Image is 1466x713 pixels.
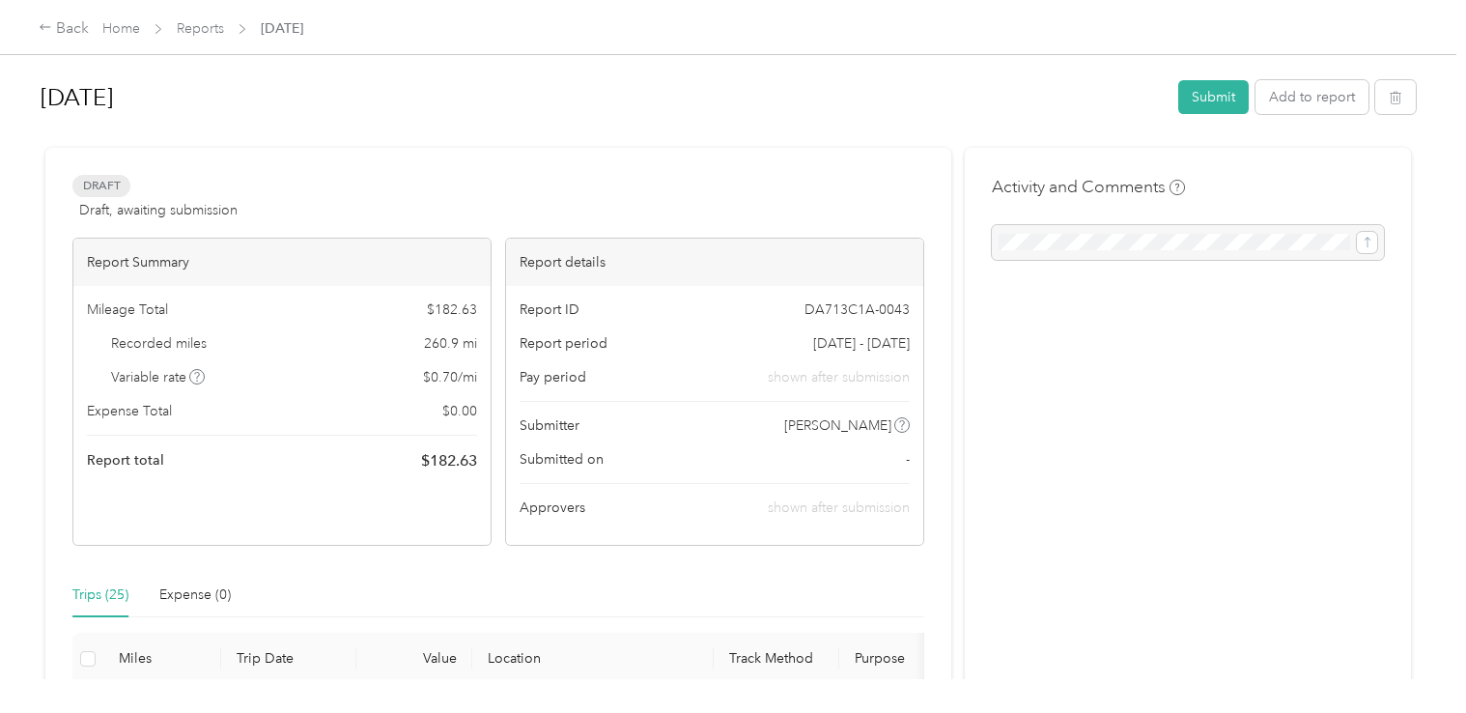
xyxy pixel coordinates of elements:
[906,449,910,470] span: -
[159,585,231,606] div: Expense (0)
[768,499,910,516] span: shown after submission
[261,18,303,39] span: [DATE]
[73,239,491,286] div: Report Summary
[72,585,128,606] div: Trips (25)
[72,175,130,197] span: Draft
[768,367,910,387] span: shown after submission
[1358,605,1466,713] iframe: Everlance-gr Chat Button Frame
[520,333,607,354] span: Report period
[506,239,923,286] div: Report details
[111,333,207,354] span: Recorded miles
[421,449,477,472] span: $ 182.63
[356,633,472,686] th: Value
[784,415,891,436] span: [PERSON_NAME]
[424,333,477,354] span: 260.9 mi
[423,367,477,387] span: $ 0.70 / mi
[87,299,168,320] span: Mileage Total
[103,633,221,686] th: Miles
[442,401,477,421] span: $ 0.00
[87,401,172,421] span: Expense Total
[111,367,206,387] span: Variable rate
[714,633,839,686] th: Track Method
[992,175,1185,199] h4: Activity and Comments
[221,633,356,686] th: Trip Date
[520,449,604,470] span: Submitted on
[520,415,579,436] span: Submitter
[177,20,224,37] a: Reports
[427,299,477,320] span: $ 182.63
[102,20,140,37] a: Home
[41,74,1165,121] h1: Sept 2025
[520,299,579,320] span: Report ID
[39,17,89,41] div: Back
[520,498,585,518] span: Approvers
[79,200,238,220] span: Draft, awaiting submission
[472,633,714,686] th: Location
[804,299,910,320] span: DA713C1A-0043
[87,450,164,471] span: Report total
[1178,80,1249,114] button: Submit
[839,633,984,686] th: Purpose
[520,367,586,387] span: Pay period
[813,333,910,354] span: [DATE] - [DATE]
[1255,80,1368,114] button: Add to report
